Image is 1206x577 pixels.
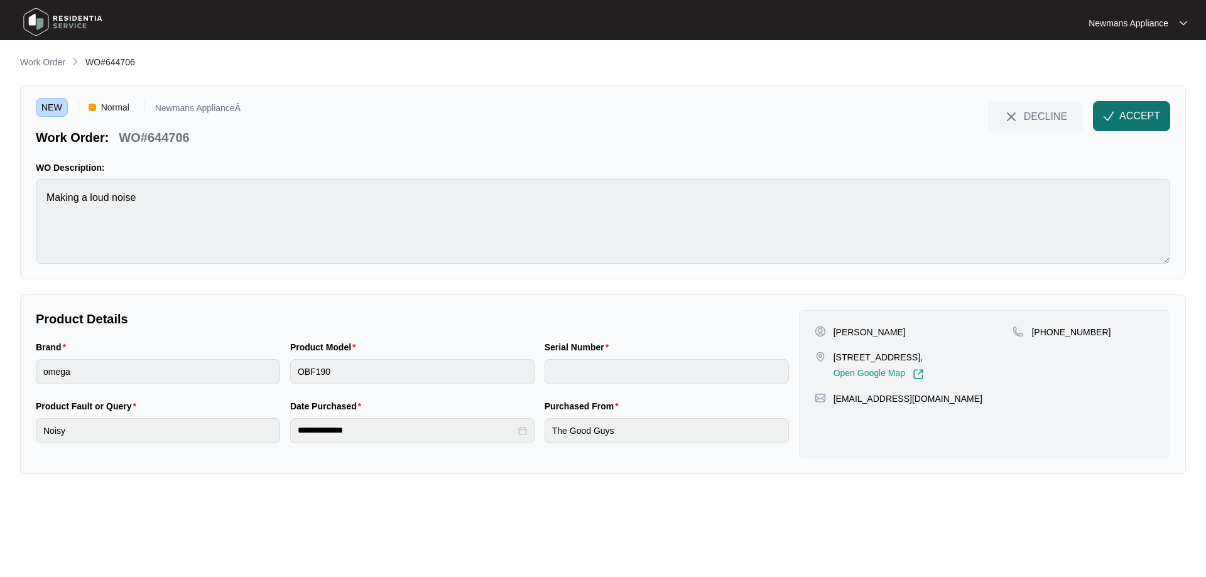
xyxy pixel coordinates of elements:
p: Work Order [20,56,65,68]
img: dropdown arrow [1180,20,1187,26]
label: Serial Number [545,341,614,353]
p: Newmans Appliance [1089,17,1168,30]
span: DECLINE [1024,109,1067,123]
button: close-IconDECLINE [988,101,1083,131]
input: Product Model [290,359,535,384]
img: chevron-right [70,57,80,67]
p: [STREET_ADDRESS], [834,351,924,364]
img: Link-External [913,369,924,380]
img: map-pin [815,351,826,362]
label: Product Model [290,341,361,353]
textarea: Making a loud noise [36,179,1170,264]
label: Product Fault or Query [36,400,141,413]
label: Brand [36,341,71,353]
input: Product Fault or Query [36,418,280,443]
span: Normal [96,98,134,117]
p: [PERSON_NAME] [834,326,906,338]
span: WO#644706 [85,57,135,67]
label: Purchased From [545,400,624,413]
span: NEW [36,98,68,117]
img: residentia service logo [19,3,107,41]
p: WO Description: [36,161,1170,174]
input: Purchased From [545,418,789,443]
img: Vercel Logo [89,104,96,111]
img: check-Icon [1103,111,1114,122]
img: map-pin [1013,326,1024,337]
p: Product Details [36,310,789,328]
p: [EMAIL_ADDRESS][DOMAIN_NAME] [834,392,982,405]
a: Work Order [18,56,68,70]
p: WO#644706 [119,129,189,146]
label: Date Purchased [290,400,366,413]
input: Brand [36,359,280,384]
p: Work Order: [36,129,109,146]
img: close-Icon [1004,109,1019,124]
input: Date Purchased [298,424,516,437]
input: Serial Number [545,359,789,384]
a: Open Google Map [834,369,924,380]
button: check-IconACCEPT [1093,101,1170,131]
p: [PHONE_NUMBER] [1031,326,1111,338]
img: user-pin [815,326,826,337]
p: Newmans ApplianceÂ [155,104,241,117]
span: ACCEPT [1119,109,1160,124]
img: map-pin [815,392,826,404]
